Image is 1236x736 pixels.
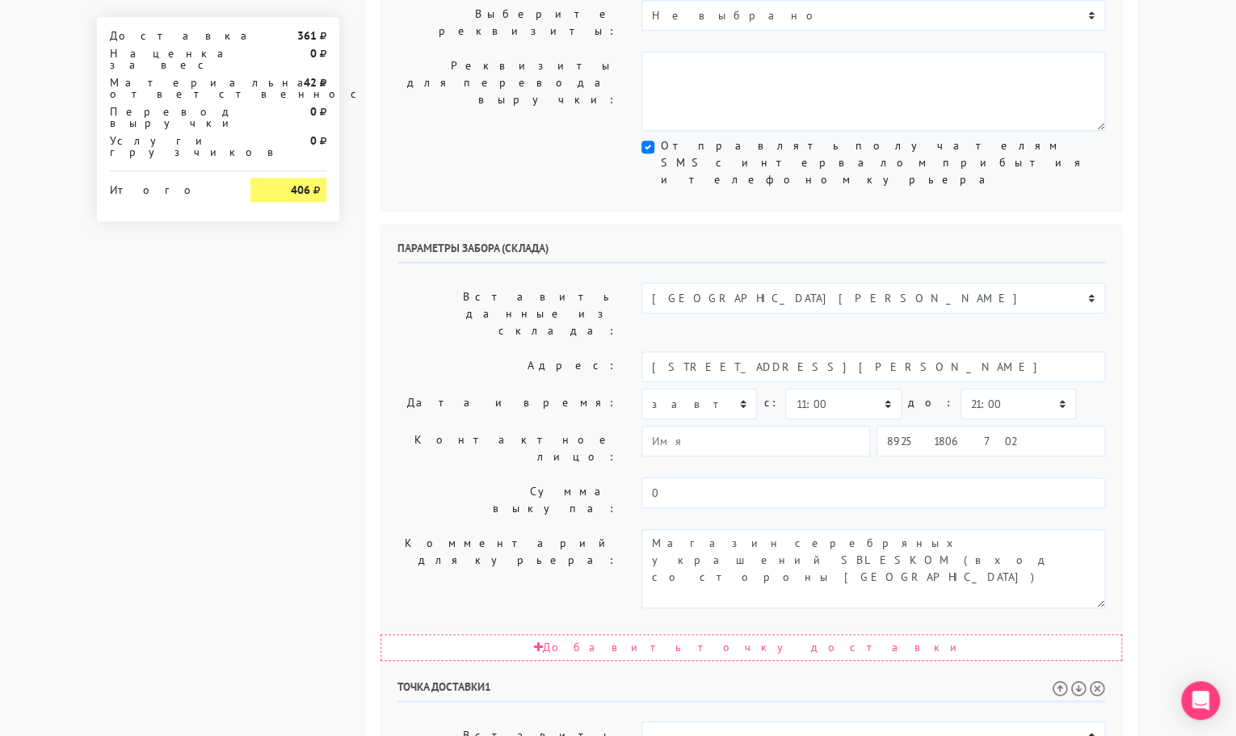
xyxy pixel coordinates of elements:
[310,46,317,61] strong: 0
[485,679,491,694] span: 1
[304,75,317,90] strong: 42
[297,28,317,43] strong: 361
[385,351,629,382] label: Адрес:
[310,133,317,148] strong: 0
[385,529,629,608] label: Комментарий для курьера:
[98,48,238,70] div: Наценка за вес
[110,178,226,196] div: Итого
[397,680,1105,702] h6: Точка доставки
[98,106,238,128] div: Перевод выручки
[310,104,317,119] strong: 0
[98,30,238,41] div: Доставка
[1181,681,1220,720] div: Open Intercom Messenger
[397,242,1105,263] h6: Параметры забора (склада)
[877,426,1105,456] input: Телефон
[641,426,870,456] input: Имя
[385,477,629,523] label: Сумма выкупа:
[98,135,238,158] div: Услуги грузчиков
[385,389,629,419] label: Дата и время:
[98,77,238,99] div: Материальная ответственность
[385,52,629,131] label: Реквизиты для перевода выручки:
[291,183,310,197] strong: 406
[380,634,1122,661] div: Добавить точку доставки
[385,426,629,471] label: Контактное лицо:
[763,389,779,417] label: c:
[908,389,954,417] label: до:
[661,137,1105,188] label: Отправлять получателям SMS с интервалом прибытия и телефоном курьера
[385,283,629,345] label: Вставить данные из склада:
